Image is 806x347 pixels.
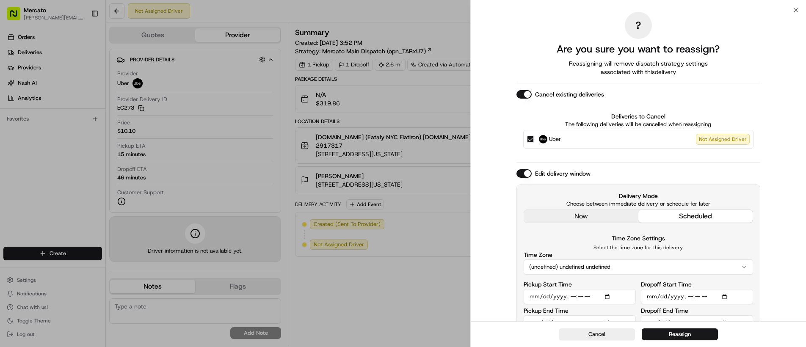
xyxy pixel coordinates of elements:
[524,308,569,314] label: Pickup End Time
[84,143,102,150] span: Pylon
[72,124,78,130] div: 💻
[641,308,688,314] label: Dropoff End Time
[524,244,753,251] p: Select the time zone for this delivery
[68,119,139,135] a: 💻API Documentation
[625,12,652,39] div: ?
[549,135,561,143] span: Uber
[524,210,638,223] button: now
[17,123,65,131] span: Knowledge Base
[612,234,665,242] label: Time Zone Settings
[557,42,720,56] h2: Are you sure you want to reassign?
[535,169,591,178] label: Edit delivery window
[5,119,68,135] a: 📗Knowledge Base
[80,123,136,131] span: API Documentation
[523,112,754,121] label: Deliveries to Cancel
[524,252,552,258] label: Time Zone
[535,90,604,99] label: Cancel existing deliveries
[524,281,572,287] label: Pickup Start Time
[539,135,547,143] img: Uber
[8,81,24,96] img: 1736555255976-a54dd68f-1ca7-489b-9aae-adbdc363a1c4
[8,34,154,47] p: Welcome 👋
[642,328,718,340] button: Reassign
[559,328,635,340] button: Cancel
[641,281,692,287] label: Dropoff Start Time
[29,81,139,89] div: Start new chat
[60,143,102,150] a: Powered byPylon
[8,8,25,25] img: Nash
[8,124,15,130] div: 📗
[524,200,753,208] p: Choose between immediate delivery or schedule for later
[29,89,107,96] div: We're available if you need us!
[523,121,754,128] p: The following deliveries will be cancelled when reassigning
[524,192,753,200] label: Delivery Mode
[638,210,753,223] button: scheduled
[22,55,140,63] input: Clear
[557,59,720,76] span: Reassigning will remove dispatch strategy settings associated with this delivery
[144,83,154,94] button: Start new chat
